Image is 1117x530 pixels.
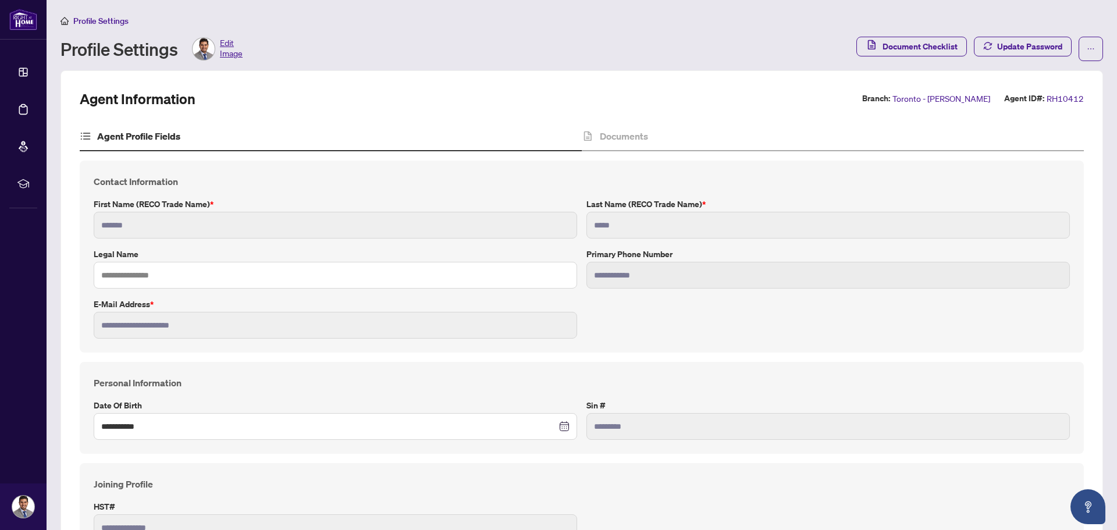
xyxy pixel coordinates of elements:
[94,477,1070,491] h4: Joining Profile
[94,198,577,211] label: First Name (RECO Trade Name)
[94,399,577,412] label: Date of Birth
[94,298,577,311] label: E-mail Address
[856,37,967,56] button: Document Checklist
[586,198,1070,211] label: Last Name (RECO Trade Name)
[193,38,215,60] img: Profile Icon
[12,496,34,518] img: Profile Icon
[1047,92,1084,105] span: RH10412
[1070,489,1105,524] button: Open asap
[974,37,1072,56] button: Update Password
[586,248,1070,261] label: Primary Phone Number
[73,16,129,26] span: Profile Settings
[862,92,890,105] label: Branch:
[94,376,1070,390] h4: Personal Information
[600,129,648,143] h4: Documents
[61,37,243,61] div: Profile Settings
[94,500,577,513] label: HST#
[94,175,1070,188] h4: Contact Information
[220,37,243,61] span: Edit Image
[61,17,69,25] span: home
[1087,45,1095,53] span: ellipsis
[883,37,958,56] span: Document Checklist
[1004,92,1044,105] label: Agent ID#:
[80,90,195,108] h2: Agent Information
[97,129,180,143] h4: Agent Profile Fields
[586,399,1070,412] label: Sin #
[9,9,37,30] img: logo
[997,37,1062,56] span: Update Password
[94,248,577,261] label: Legal Name
[892,92,990,105] span: Toronto - [PERSON_NAME]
